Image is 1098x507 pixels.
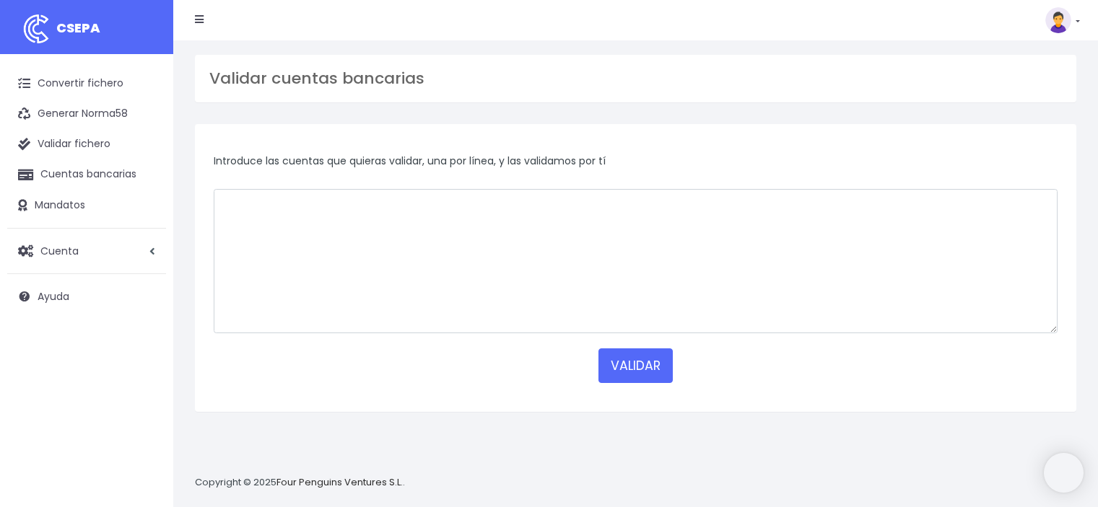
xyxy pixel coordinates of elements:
a: Cuenta [7,236,166,266]
img: profile [1045,7,1071,33]
a: Four Penguins Ventures S.L. [276,475,403,489]
img: logo [18,11,54,47]
h3: Validar cuentas bancarias [209,69,1062,88]
a: Generar Norma58 [7,99,166,129]
a: Convertir fichero [7,69,166,99]
span: Ayuda [38,289,69,304]
button: VALIDAR [598,348,673,383]
span: Cuenta [40,243,79,257]
p: Copyright © 2025 . [195,475,405,490]
span: CSEPA [56,19,100,37]
a: Ayuda [7,281,166,312]
span: Introduce las cuentas que quieras validar, una por línea, y las validamos por tí [214,154,606,168]
a: Validar fichero [7,129,166,159]
a: Mandatos [7,190,166,221]
a: Cuentas bancarias [7,159,166,190]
